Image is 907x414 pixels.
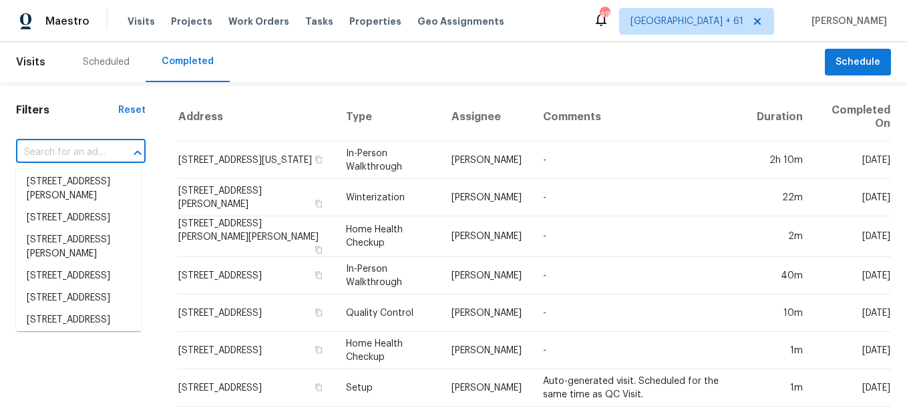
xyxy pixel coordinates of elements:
td: [PERSON_NAME] [441,179,532,216]
td: 2m [746,216,813,257]
td: 40m [746,257,813,294]
button: Schedule [825,49,891,76]
li: [STREET_ADDRESS] [16,309,142,331]
td: Home Health Checkup [335,332,441,369]
td: 2h 10m [746,142,813,179]
td: Winterization [335,179,441,216]
span: Projects [171,15,212,28]
span: [GEOGRAPHIC_DATA] + 61 [630,15,743,28]
input: Search for an address... [16,142,108,163]
td: 1m [746,332,813,369]
td: - [532,179,746,216]
th: Type [335,93,441,142]
td: [DATE] [813,142,891,179]
td: [STREET_ADDRESS][PERSON_NAME][PERSON_NAME] [178,216,335,257]
button: Copy Address [313,244,325,256]
td: [STREET_ADDRESS][US_STATE] [178,142,335,179]
td: In-Person Walkthrough [335,257,441,294]
button: Copy Address [313,154,325,166]
td: 10m [746,294,813,332]
li: [STREET_ADDRESS][PERSON_NAME] [16,229,142,265]
button: Copy Address [313,344,325,356]
td: [PERSON_NAME] [441,332,532,369]
td: [DATE] [813,257,891,294]
th: Duration [746,93,813,142]
td: [STREET_ADDRESS] [178,369,335,407]
span: Tasks [305,17,333,26]
div: Completed [162,55,214,68]
td: [DATE] [813,294,891,332]
td: - [532,216,746,257]
span: Work Orders [228,15,289,28]
td: - [532,332,746,369]
li: [STREET_ADDRESS] [16,265,142,287]
div: Scheduled [83,55,130,69]
h1: Filters [16,103,118,117]
td: [PERSON_NAME] [441,369,532,407]
th: Completed On [813,93,891,142]
td: [DATE] [813,332,891,369]
td: [PERSON_NAME] [441,142,532,179]
td: [DATE] [813,216,891,257]
button: Copy Address [313,306,325,319]
th: Address [178,93,335,142]
button: Copy Address [313,381,325,393]
td: - [532,142,746,179]
span: Properties [349,15,401,28]
td: 1m [746,369,813,407]
span: Visits [128,15,155,28]
th: Comments [532,93,746,142]
li: [STREET_ADDRESS] [16,207,142,229]
span: Geo Assignments [417,15,504,28]
span: Schedule [836,54,880,71]
span: [PERSON_NAME] [806,15,887,28]
div: Reset [118,103,146,117]
td: [STREET_ADDRESS] [178,257,335,294]
button: Copy Address [313,269,325,281]
td: Home Health Checkup [335,216,441,257]
td: Setup [335,369,441,407]
td: In-Person Walkthrough [335,142,441,179]
button: Close [128,144,147,162]
td: Quality Control [335,294,441,332]
span: Maestro [45,15,89,28]
td: 22m [746,179,813,216]
th: Assignee [441,93,532,142]
td: [PERSON_NAME] [441,257,532,294]
li: [STREET_ADDRESS][PERSON_NAME] [16,171,142,207]
li: [STREET_ADDRESS] [16,287,142,309]
td: [DATE] [813,179,891,216]
td: [DATE] [813,369,891,407]
div: 490 [600,8,609,21]
td: [PERSON_NAME] [441,294,532,332]
td: - [532,257,746,294]
td: - [532,294,746,332]
td: [STREET_ADDRESS] [178,294,335,332]
td: Auto-generated visit. Scheduled for the same time as QC Visit. [532,369,746,407]
span: Visits [16,47,45,77]
td: [STREET_ADDRESS][PERSON_NAME] [178,179,335,216]
td: [STREET_ADDRESS] [178,332,335,369]
td: [PERSON_NAME] [441,216,532,257]
button: Copy Address [313,198,325,210]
